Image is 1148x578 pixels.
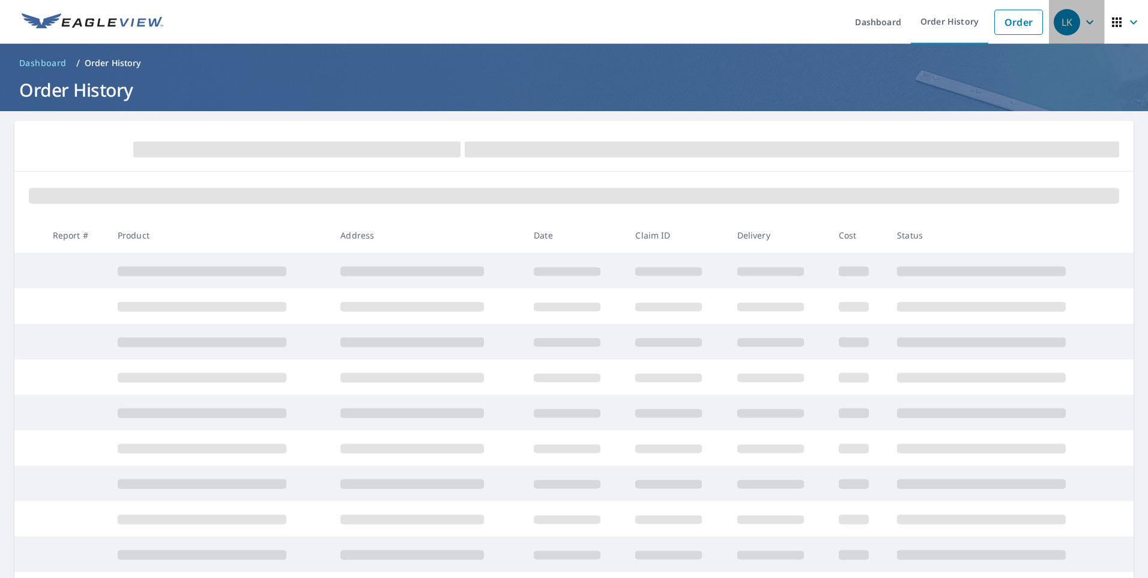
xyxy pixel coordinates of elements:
[1054,9,1080,35] div: LK
[19,57,67,69] span: Dashboard
[626,218,727,253] th: Claim ID
[76,56,80,70] li: /
[14,53,1134,73] nav: breadcrumb
[524,218,626,253] th: Date
[331,218,524,253] th: Address
[728,218,829,253] th: Delivery
[994,10,1043,35] a: Order
[108,218,331,253] th: Product
[887,218,1111,253] th: Status
[85,57,141,69] p: Order History
[43,218,108,253] th: Report #
[22,13,163,31] img: EV Logo
[14,78,1134,102] h1: Order History
[14,53,71,73] a: Dashboard
[829,218,887,253] th: Cost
